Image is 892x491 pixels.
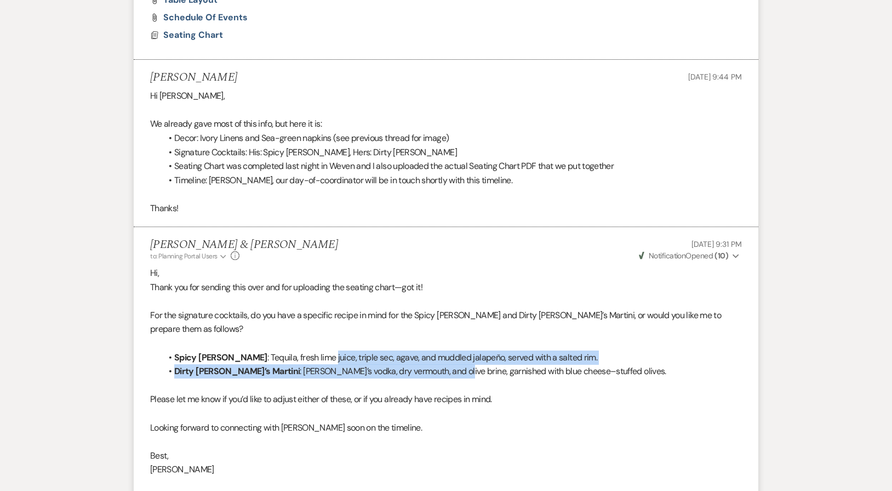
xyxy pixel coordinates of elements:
li: Seating Chart was completed last night in Weven and I also uploaded the actual Seating Chart PDF ... [161,159,742,173]
span: For the signature cocktails, do you have a specific recipe in mind for the Spicy [PERSON_NAME] an... [150,309,721,335]
span: Schedule of Events [163,12,248,23]
p: Hi [PERSON_NAME], [150,89,742,103]
button: Seating Chart [163,29,226,42]
span: : [PERSON_NAME]’s vodka, dry vermouth, and olive brine, garnished with blue cheese–stuffed olives. [300,365,666,377]
span: [DATE] 9:31 PM [691,239,742,249]
p: Thanks! [150,201,742,216]
span: Best, [150,450,169,461]
span: Seating Chart [163,29,223,41]
h5: [PERSON_NAME] [150,71,237,84]
li: Signature Cocktails: His: Spicy [PERSON_NAME], Hers: Dirty [PERSON_NAME] [161,145,742,160]
span: Looking forward to connecting with [PERSON_NAME] soon on the timeline. [150,422,422,433]
button: to: Planning Portal Users [150,251,228,261]
span: Please let me know if you’d like to adjust either of these, or if you already have recipes in mind. [150,393,492,405]
li: Decor: Ivory Linens and Sea-green napkins (see previous thread for image) [161,131,742,145]
span: : Tequila, fresh lime juice, triple sec, agave, and muddled jalapeño, served with a salted rim. [267,352,597,363]
a: Schedule of Events [163,13,248,22]
strong: ( 10 ) [714,251,728,261]
span: [PERSON_NAME] [150,464,214,475]
h5: [PERSON_NAME] & [PERSON_NAME] [150,238,338,252]
button: NotificationOpened (10) [637,250,742,262]
span: Hi, [150,267,159,279]
span: Notification [649,251,685,261]
li: Timeline: [PERSON_NAME], our day-of-coordinator will be in touch shortly with this timeline. [161,173,742,188]
strong: Spicy [PERSON_NAME] [174,352,267,363]
span: Opened [639,251,729,261]
p: We already gave most of this info, but here it is: [150,117,742,131]
strong: Dirty [PERSON_NAME]’s Martini [174,365,300,377]
span: Thank you for sending this over and for uploading the seating chart—got it! [150,281,422,293]
span: to: Planning Portal Users [150,252,218,261]
span: [DATE] 9:44 PM [688,72,742,82]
